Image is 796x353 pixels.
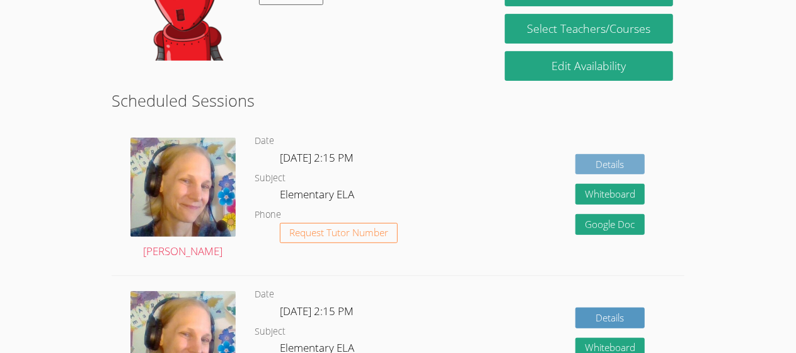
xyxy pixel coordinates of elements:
[255,324,286,340] dt: Subject
[112,88,684,112] h2: Scheduled Sessions
[289,228,388,237] span: Request Tutor Number
[255,133,274,149] dt: Date
[130,138,236,261] a: [PERSON_NAME]
[255,287,274,302] dt: Date
[575,184,645,205] button: Whiteboard
[505,14,673,44] a: Select Teachers/Courses
[255,207,281,223] dt: Phone
[575,154,645,175] a: Details
[575,308,645,328] a: Details
[130,138,236,237] img: avatar.png
[280,223,398,244] button: Request Tutor Number
[280,186,357,207] dd: Elementary ELA
[280,150,354,165] span: [DATE] 2:15 PM
[505,51,673,81] a: Edit Availability
[575,214,645,235] a: Google Doc
[280,304,354,318] span: [DATE] 2:15 PM
[255,171,286,186] dt: Subject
